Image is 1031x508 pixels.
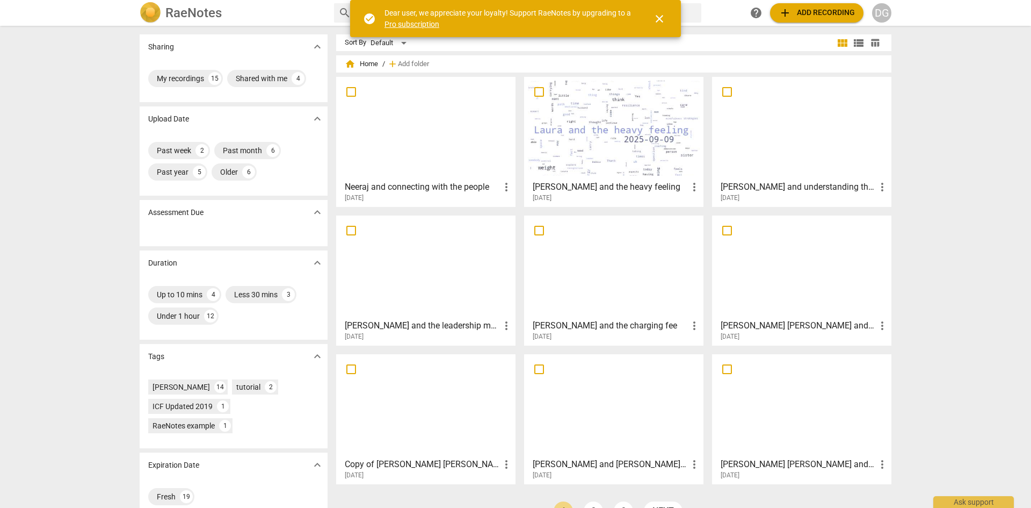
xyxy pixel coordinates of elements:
[721,471,739,480] span: [DATE]
[533,194,551,203] span: [DATE]
[157,73,204,84] div: My recordings
[234,289,278,300] div: Less 30 mins
[311,40,324,53] span: expand_more
[688,181,701,194] span: more_vert
[309,204,325,220] button: Show more
[872,3,891,23] button: DG
[779,6,792,19] span: add
[382,60,385,68] span: /
[236,73,287,84] div: Shared with me
[282,288,295,301] div: 3
[193,166,206,178] div: 5
[311,206,324,219] span: expand_more
[851,35,867,51] button: List view
[153,382,210,392] div: [PERSON_NAME]
[533,319,688,332] h3: Jill and the charging fee
[750,6,763,19] span: help
[345,194,364,203] span: [DATE]
[223,145,262,156] div: Past month
[653,12,666,25] span: close
[309,255,325,271] button: Show more
[721,458,876,471] h3: Marie Louise and the Blank Page MCC contender
[165,5,222,20] h2: RaeNotes
[195,144,208,157] div: 2
[345,458,500,471] h3: Copy of Marie Louise and the Blank Page MCC contender
[345,39,366,47] div: Sort By
[309,457,325,473] button: Show more
[292,72,304,85] div: 4
[500,319,513,332] span: more_vert
[242,166,255,178] div: 6
[311,350,324,363] span: expand_more
[933,496,1014,508] div: Ask support
[721,332,739,341] span: [DATE]
[688,319,701,332] span: more_vert
[371,34,410,52] div: Default
[148,113,189,125] p: Upload Date
[180,490,193,503] div: 19
[834,35,851,51] button: Tile view
[363,12,376,25] span: check_circle
[157,167,188,177] div: Past year
[876,458,889,471] span: more_vert
[311,459,324,471] span: expand_more
[870,38,880,48] span: table_chart
[340,219,512,341] a: [PERSON_NAME] and the leadership messages[DATE]
[533,332,551,341] span: [DATE]
[236,382,260,392] div: tutorial
[148,460,199,471] p: Expiration Date
[220,167,238,177] div: Older
[311,112,324,125] span: expand_more
[384,8,634,30] div: Dear user, we appreciate your loyalty! Support RaeNotes by upgrading to a
[157,491,176,502] div: Fresh
[157,145,191,156] div: Past week
[148,41,174,53] p: Sharing
[204,310,217,323] div: 12
[219,420,231,432] div: 1
[721,319,876,332] h3: Marie Louise and taking fear to fearlessness through creativity
[340,358,512,480] a: Copy of [PERSON_NAME] [PERSON_NAME] and the Blank Page MCC contender[DATE]
[345,471,364,480] span: [DATE]
[148,351,164,362] p: Tags
[148,257,177,269] p: Duration
[345,181,500,194] h3: Neeraj and connecting with the people
[746,3,766,23] a: Help
[721,181,876,194] h3: Malvika and understanding the stuck
[533,458,688,471] h3: DG McCullough and Tese on getting from here to there
[528,81,700,202] a: [PERSON_NAME] and the heavy feeling[DATE]
[876,319,889,332] span: more_vert
[387,59,398,69] span: add
[533,181,688,194] h3: Laura and the heavy feeling
[647,6,672,32] button: Close
[217,400,229,412] div: 1
[153,420,215,431] div: RaeNotes example
[345,59,378,69] span: Home
[309,348,325,364] button: Show more
[208,72,221,85] div: 15
[500,458,513,471] span: more_vert
[852,37,865,49] span: view_list
[528,219,700,341] a: [PERSON_NAME] and the charging fee[DATE]
[157,289,202,300] div: Up to 10 mins
[338,6,351,19] span: search
[157,311,200,321] div: Under 1 hour
[716,81,888,202] a: [PERSON_NAME] and understanding the stuck[DATE]
[207,288,220,301] div: 4
[345,59,355,69] span: home
[311,256,324,269] span: expand_more
[153,401,213,412] div: ICF Updated 2019
[140,2,325,24] a: LogoRaeNotes
[533,471,551,480] span: [DATE]
[876,181,889,194] span: more_vert
[384,20,439,28] a: Pro subscription
[716,219,888,341] a: [PERSON_NAME] [PERSON_NAME] and taking fear to fearlessness through creativity[DATE]
[721,194,739,203] span: [DATE]
[398,60,429,68] span: Add folder
[836,37,849,49] span: view_module
[688,458,701,471] span: more_vert
[265,381,277,393] div: 2
[345,332,364,341] span: [DATE]
[266,144,279,157] div: 6
[309,111,325,127] button: Show more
